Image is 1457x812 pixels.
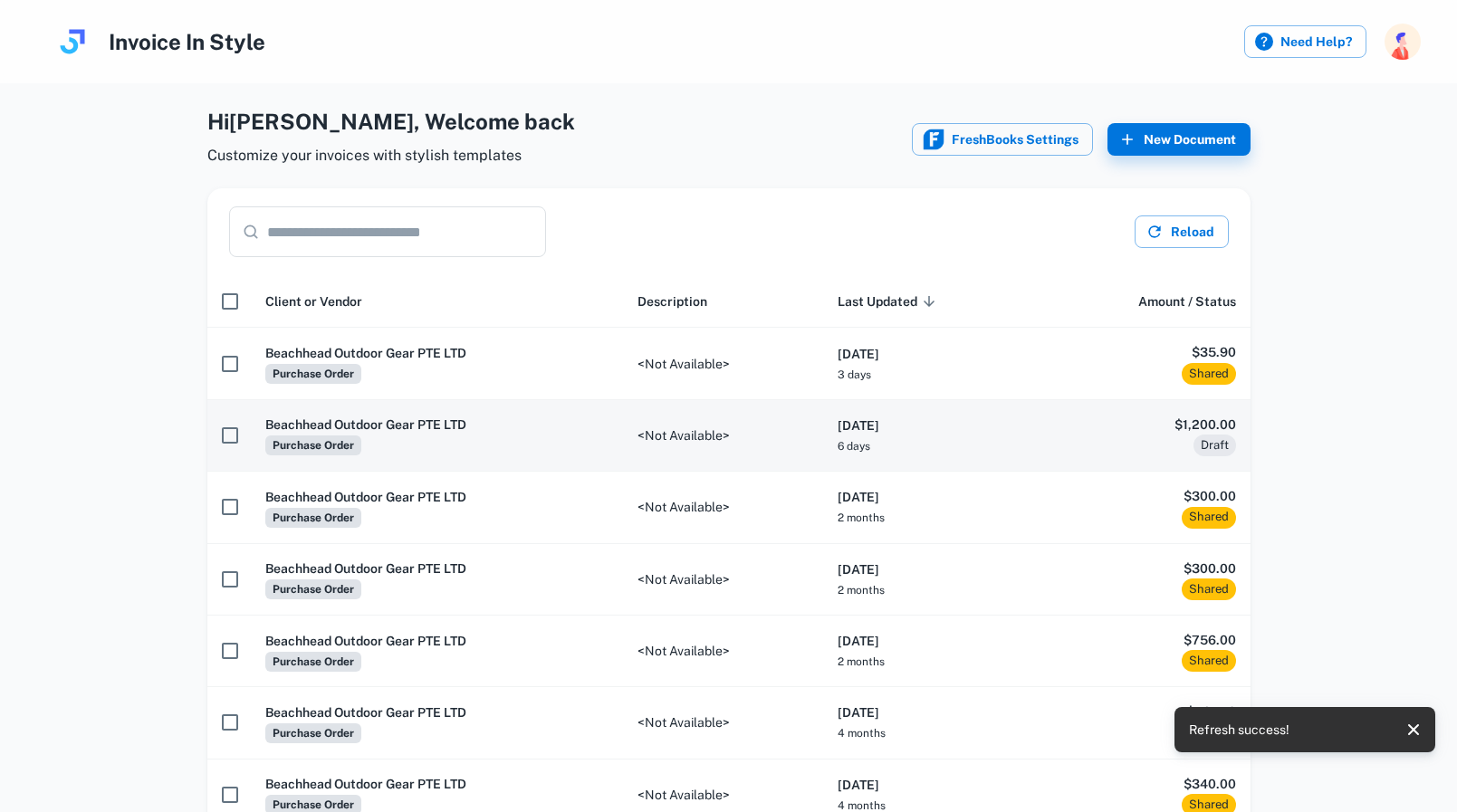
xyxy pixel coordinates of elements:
[265,631,609,651] h6: Beachhead Outdoor Gear PTE LTD
[1056,774,1236,794] h6: $340.00
[838,655,885,668] span: 2 months
[623,472,823,543] td: <Not Available>
[838,775,1027,795] h6: [DATE]
[838,584,885,597] span: 2 months
[623,328,823,399] td: <Not Available>
[838,511,885,524] span: 2 months
[1189,712,1289,747] div: Refresh success!
[265,291,362,312] span: Client or Vendor
[1135,215,1229,248] button: Reload
[265,579,361,599] span: Purchase Order
[1193,436,1236,454] span: Draft
[1182,365,1236,383] span: Shared
[1056,415,1236,435] h6: $1,200.00
[207,105,575,138] h4: Hi [PERSON_NAME] , Welcome back
[1182,508,1236,526] span: Shared
[265,487,609,507] h6: Beachhead Outdoor Gear PTE LTD
[1244,25,1366,58] label: Need Help?
[838,291,941,312] span: Last Updated
[1056,559,1236,578] h6: $300.00
[838,487,1027,507] h6: [DATE]
[838,416,1027,435] h6: [DATE]
[265,343,609,363] h6: Beachhead Outdoor Gear PTE LTD
[623,615,823,686] td: <Not Available>
[265,364,361,384] span: Purchase Order
[838,631,1027,651] h6: [DATE]
[265,435,361,455] span: Purchase Order
[1138,291,1236,312] span: Amount / Status
[1399,715,1428,744] button: close
[265,723,361,743] span: Purchase Order
[54,24,91,60] img: logo.svg
[838,702,1027,722] h6: [DATE]
[838,727,886,740] span: 4 months
[623,543,823,615] td: <Not Available>
[207,145,575,167] span: Customize your invoices with stylish templates
[838,368,871,381] span: 3 days
[1056,342,1236,362] h6: $35.90
[1182,580,1236,598] span: Shared
[1182,652,1236,670] span: Shared
[637,291,707,312] span: Description
[838,799,886,812] span: 4 months
[923,129,944,150] img: FreshBooks icon
[1056,630,1236,650] h6: $756.00
[1056,486,1236,506] h6: $300.00
[1385,24,1421,60] img: photoURL
[623,687,823,759] td: <Not Available>
[623,399,823,471] td: <Not Available>
[1056,702,1236,721] h6: $565.10
[265,652,361,672] span: Purchase Order
[838,559,1027,579] h6: [DATE]
[838,344,1027,364] h6: [DATE]
[912,123,1093,156] button: FreshBooks iconFreshBooks Settings
[1107,123,1251,156] button: New Document
[265,508,361,528] span: Purchase Order
[265,415,609,435] h6: Beachhead Outdoor Gear PTE LTD
[265,702,609,722] h6: Beachhead Outdoor Gear PTE LTD
[838,440,870,453] span: 6 days
[109,25,265,58] h4: Invoice In Style
[265,774,609,794] h6: Beachhead Outdoor Gear PTE LTD
[265,559,609,578] h6: Beachhead Outdoor Gear PTE LTD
